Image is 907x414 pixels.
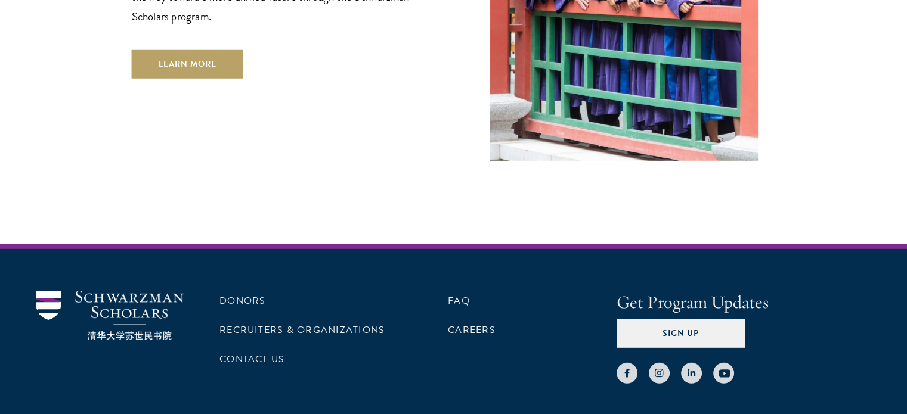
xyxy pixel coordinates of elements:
a: Contact Us [219,352,284,366]
a: Learn More [132,50,243,79]
a: FAQ [448,294,470,308]
button: Sign Up [617,319,745,348]
a: Recruiters & Organizations [219,323,385,337]
a: Donors [219,294,265,308]
img: Schwarzman Scholars [36,291,184,340]
h4: Get Program Updates [617,291,871,315]
a: Careers [448,323,496,337]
